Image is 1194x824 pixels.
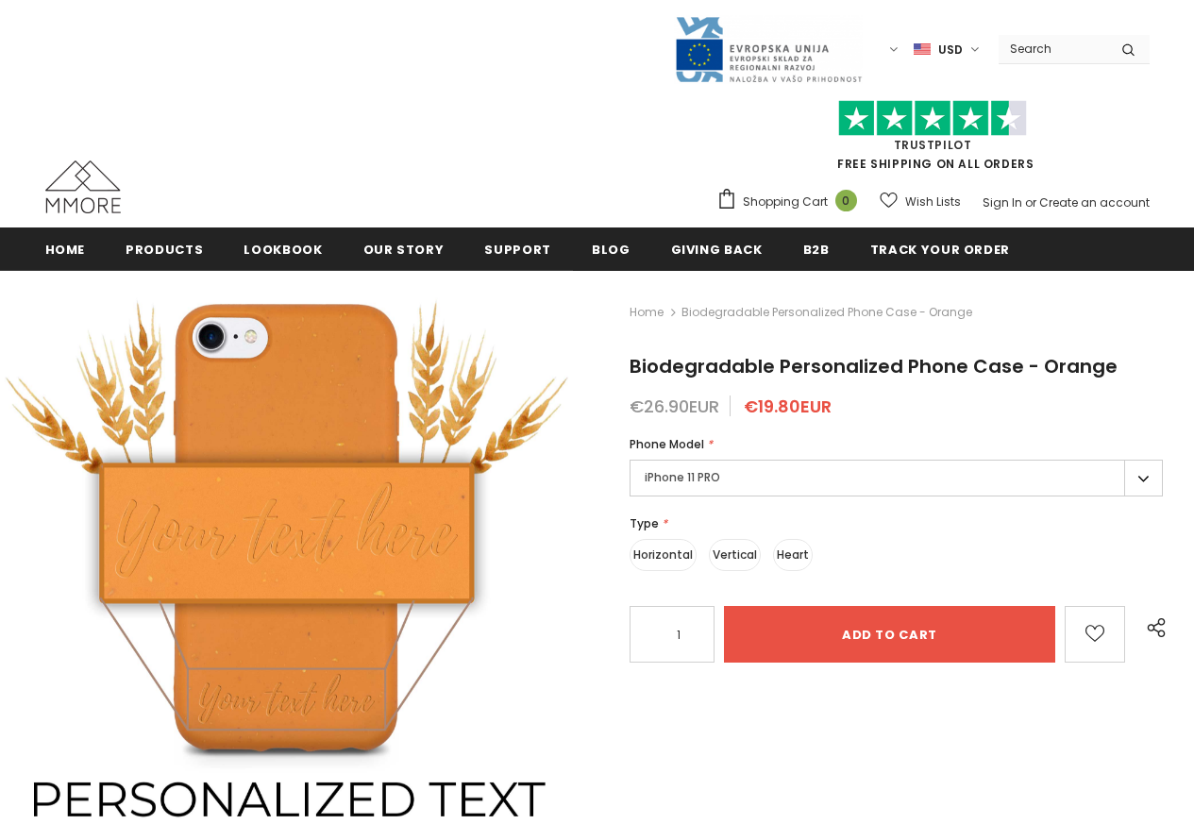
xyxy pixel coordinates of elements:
[835,190,857,211] span: 0
[905,193,961,211] span: Wish Lists
[592,227,631,270] a: Blog
[773,539,813,571] label: Heart
[592,241,631,259] span: Blog
[894,137,972,153] a: Trustpilot
[1039,194,1150,210] a: Create an account
[244,241,322,259] span: Lookbook
[674,15,863,84] img: Javni Razpis
[630,460,1163,496] label: iPhone 11 PRO
[803,241,830,259] span: B2B
[709,539,761,571] label: Vertical
[630,515,659,531] span: Type
[45,227,86,270] a: Home
[45,241,86,259] span: Home
[671,241,763,259] span: Giving back
[870,227,1010,270] a: Track your order
[244,227,322,270] a: Lookbook
[126,241,203,259] span: Products
[838,100,1027,137] img: Trust Pilot Stars
[484,227,551,270] a: support
[1025,194,1036,210] span: or
[45,160,121,213] img: MMORE Cases
[630,353,1118,379] span: Biodegradable Personalized Phone Case - Orange
[630,436,704,452] span: Phone Model
[681,301,972,324] span: Biodegradable Personalized Phone Case - Orange
[880,185,961,218] a: Wish Lists
[484,241,551,259] span: support
[363,241,445,259] span: Our Story
[938,41,963,59] span: USD
[724,606,1055,663] input: Add to cart
[743,193,828,211] span: Shopping Cart
[870,241,1010,259] span: Track your order
[630,301,664,324] a: Home
[671,227,763,270] a: Giving back
[630,539,697,571] label: Horizontal
[744,395,832,418] span: €19.80EUR
[999,35,1107,62] input: Search Site
[914,42,931,58] img: USD
[630,395,719,418] span: €26.90EUR
[716,109,1150,172] span: FREE SHIPPING ON ALL ORDERS
[363,227,445,270] a: Our Story
[983,194,1022,210] a: Sign In
[716,188,866,216] a: Shopping Cart 0
[803,227,830,270] a: B2B
[674,41,863,57] a: Javni Razpis
[126,227,203,270] a: Products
